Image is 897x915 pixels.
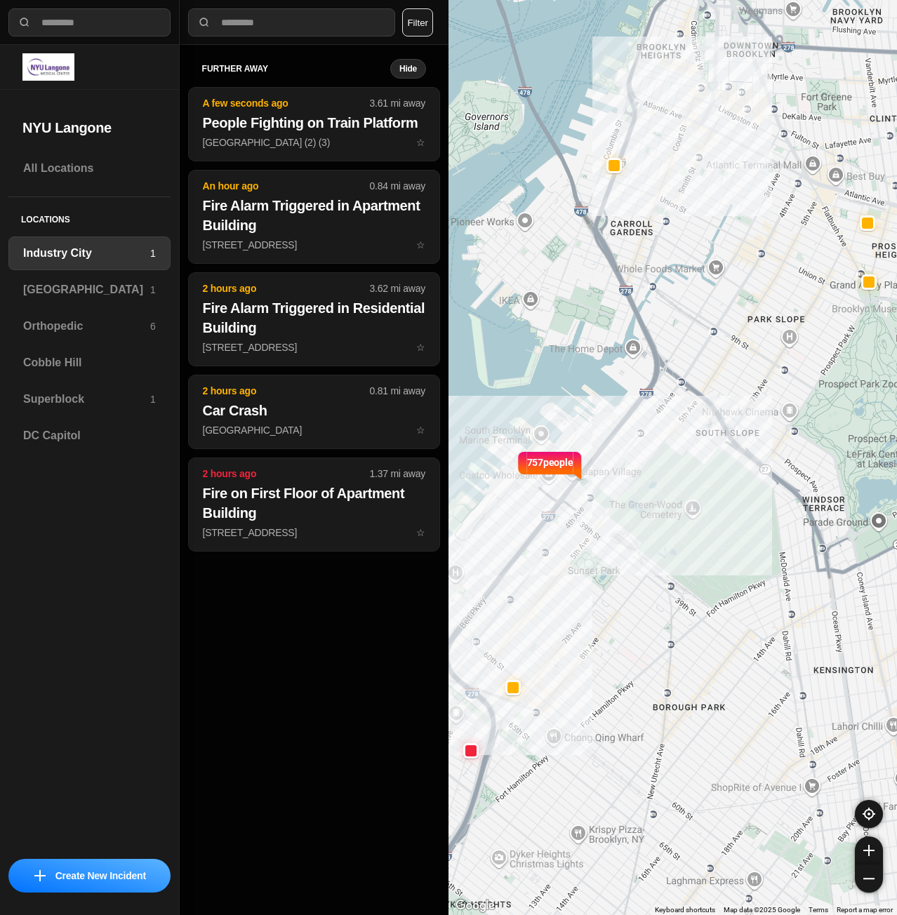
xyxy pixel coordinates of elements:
h2: Car Crash [203,401,425,420]
h3: Orthopedic [23,318,150,335]
button: Hide [390,59,426,79]
a: An hour ago0.84 mi awayFire Alarm Triggered in Apartment Building[STREET_ADDRESS]star [188,239,440,251]
button: Filter [402,8,433,36]
img: logo [22,53,74,81]
a: All Locations [8,152,171,185]
h5: further away [202,63,390,74]
a: A few seconds ago3.61 mi awayPeople Fighting on Train Platform[GEOGRAPHIC_DATA] (2) (3)star [188,136,440,148]
a: 2 hours ago3.62 mi awayFire Alarm Triggered in Residential Building[STREET_ADDRESS]star [188,341,440,353]
img: icon [34,870,46,881]
a: 2 hours ago0.81 mi awayCar Crash[GEOGRAPHIC_DATA]star [188,424,440,436]
img: recenter [863,808,875,820]
p: 757 people [526,455,573,486]
p: 6 [150,319,156,333]
a: Industry City1 [8,236,171,270]
a: DC Capitol [8,419,171,453]
span: star [416,425,425,436]
h2: Fire on First Floor of Apartment Building [203,483,425,523]
p: [STREET_ADDRESS] [203,238,425,252]
button: zoom-in [855,836,883,864]
img: zoom-in [863,845,875,856]
p: [STREET_ADDRESS] [203,340,425,354]
a: Superblock1 [8,382,171,416]
button: 2 hours ago1.37 mi awayFire on First Floor of Apartment Building[STREET_ADDRESS]star [188,457,440,552]
button: recenter [855,800,883,828]
button: Keyboard shortcuts [655,905,715,915]
button: 2 hours ago3.62 mi awayFire Alarm Triggered in Residential Building[STREET_ADDRESS]star [188,272,440,366]
a: Terms (opens in new tab) [809,906,828,914]
span: Map data ©2025 Google [724,906,800,914]
p: 0.84 mi away [370,179,425,193]
p: An hour ago [203,179,370,193]
p: 1 [150,246,156,260]
small: Hide [399,63,417,74]
h2: NYU Langone [22,118,157,138]
h3: Superblock [23,391,150,408]
button: An hour ago0.84 mi awayFire Alarm Triggered in Apartment Building[STREET_ADDRESS]star [188,170,440,264]
a: Orthopedic6 [8,309,171,343]
p: [STREET_ADDRESS] [203,526,425,540]
h3: All Locations [23,160,156,177]
img: search [18,15,32,29]
button: 2 hours ago0.81 mi awayCar Crash[GEOGRAPHIC_DATA]star [188,375,440,449]
h2: Fire Alarm Triggered in Residential Building [203,298,425,338]
p: 2 hours ago [203,384,370,398]
button: iconCreate New Incident [8,859,171,893]
p: 2 hours ago [203,281,370,295]
a: Report a map error [837,906,893,914]
p: 2 hours ago [203,467,370,481]
h3: DC Capitol [23,427,156,444]
p: [GEOGRAPHIC_DATA] [203,423,425,437]
img: zoom-out [863,873,875,884]
span: star [416,527,425,538]
p: Create New Incident [55,869,146,883]
h2: Fire Alarm Triggered in Apartment Building [203,196,425,235]
p: 1 [150,392,156,406]
button: A few seconds ago3.61 mi awayPeople Fighting on Train Platform[GEOGRAPHIC_DATA] (2) (3)star [188,87,440,161]
h3: Industry City [23,245,150,262]
h5: Locations [8,197,171,236]
p: 3.61 mi away [370,96,425,110]
img: notch [573,450,583,481]
p: 1.37 mi away [370,467,425,481]
span: star [416,342,425,353]
img: notch [516,450,526,481]
h3: [GEOGRAPHIC_DATA] [23,281,150,298]
a: 2 hours ago1.37 mi awayFire on First Floor of Apartment Building[STREET_ADDRESS]star [188,526,440,538]
img: Google [452,897,498,915]
a: Open this area in Google Maps (opens a new window) [452,897,498,915]
h3: Cobble Hill [23,354,156,371]
button: zoom-out [855,864,883,893]
p: 1 [150,283,156,297]
p: [GEOGRAPHIC_DATA] (2) (3) [203,135,425,149]
p: 3.62 mi away [370,281,425,295]
p: 0.81 mi away [370,384,425,398]
span: star [416,239,425,251]
h2: People Fighting on Train Platform [203,113,425,133]
img: search [197,15,211,29]
span: star [416,137,425,148]
p: A few seconds ago [203,96,370,110]
a: [GEOGRAPHIC_DATA]1 [8,273,171,307]
a: Cobble Hill [8,346,171,380]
